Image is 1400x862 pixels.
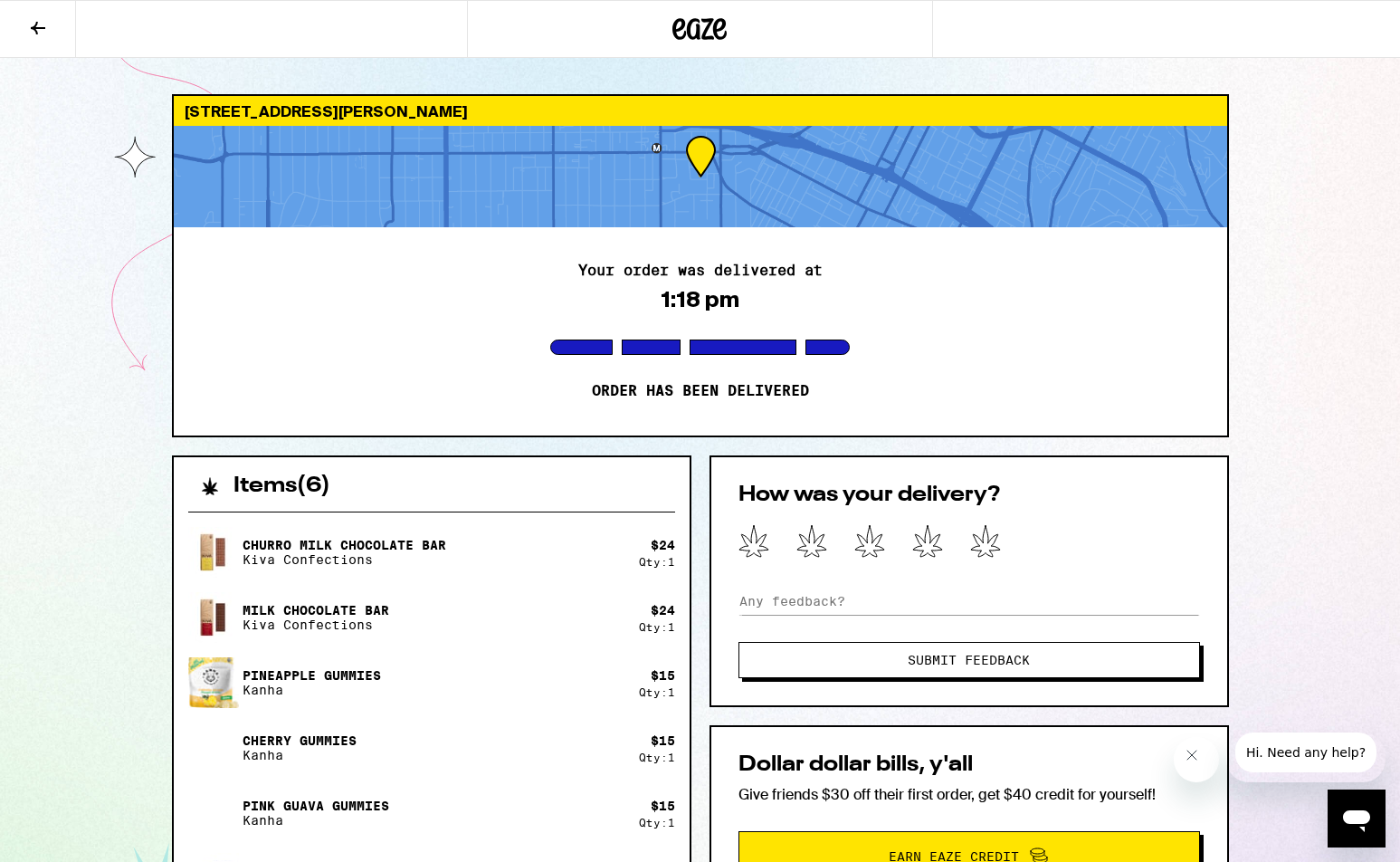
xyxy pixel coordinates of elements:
div: Qty: 1 [639,556,675,568]
iframe: Message from company [1226,733,1386,782]
p: Pineapple Gummies [243,668,381,683]
h2: Your order was delivered at [578,263,823,278]
p: Kanha [243,813,389,828]
div: Qty: 1 [639,817,675,828]
div: $ 24 [651,538,675,552]
p: Milk Chocolate Bar [243,603,389,618]
div: 1:18 pm [661,287,739,312]
p: Kanha [243,683,381,697]
div: $ 15 [651,733,675,748]
p: Cherry Gummies [243,733,357,748]
div: Qty: 1 [639,752,675,763]
input: Any feedback? [738,588,1200,615]
iframe: Close message [1174,737,1219,782]
p: Kiva Confections [243,618,389,632]
img: Milk Chocolate Bar [188,592,239,643]
p: Order has been delivered [592,382,809,400]
div: [STREET_ADDRESS][PERSON_NAME] [174,96,1227,126]
h2: How was your delivery? [738,484,1200,506]
img: Cherry Gummies [188,723,239,773]
img: Churro Milk Chocolate Bar [188,527,239,578]
div: $ 15 [651,668,675,683]
img: Pineapple Gummies [188,656,239,710]
p: Pink Guava Gummies [243,799,389,813]
div: Qty: 1 [639,686,675,698]
p: Kiva Confections [243,552,446,567]
p: Give friends $30 off their first order, get $40 credit for yourself! [738,785,1200,804]
p: Kanha [243,748,357,762]
div: $ 15 [651,799,675,813]
img: Pink Guava Gummies [188,788,239,838]
div: $ 24 [651,603,675,618]
span: Submit Feedback [908,654,1030,666]
button: Submit Feedback [738,642,1200,678]
iframe: Button to launch messaging window [1328,790,1386,848]
div: Qty: 1 [639,621,675,633]
h2: Items ( 6 ) [233,475,330,497]
p: Churro Milk Chocolate Bar [243,538,446,552]
h2: Dollar dollar bills, y'all [738,754,1200,776]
